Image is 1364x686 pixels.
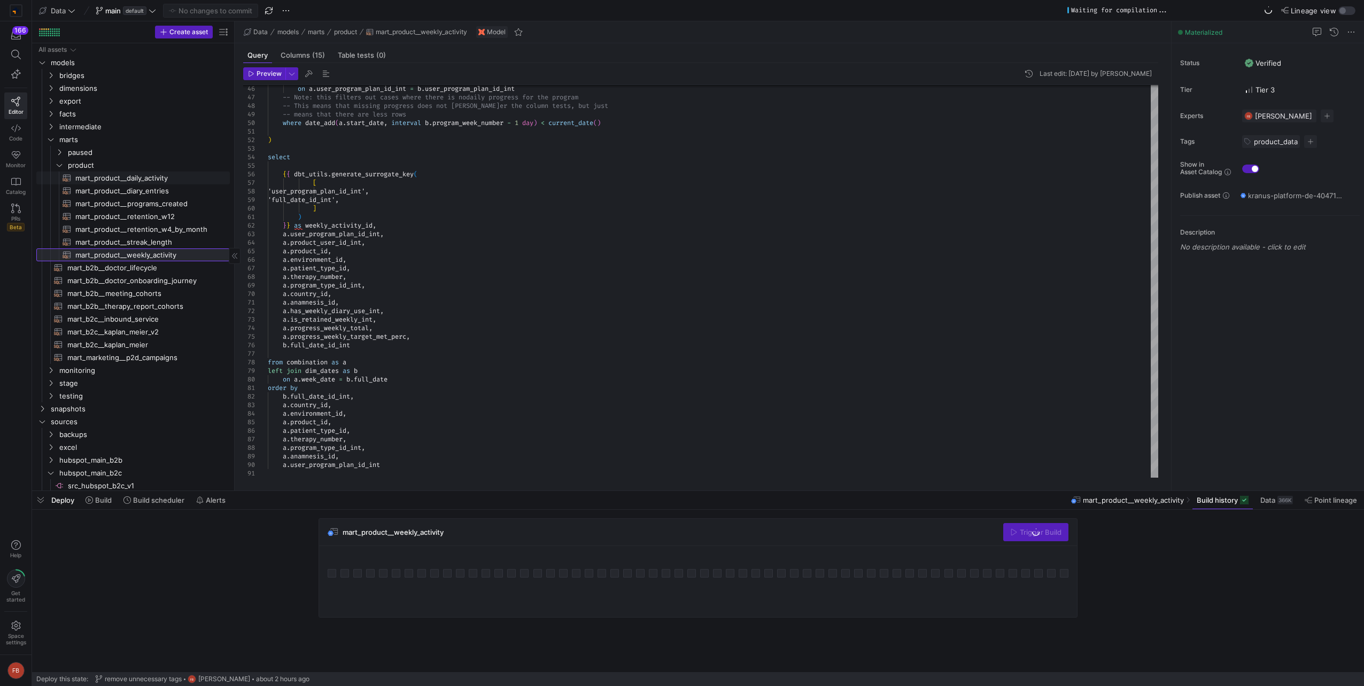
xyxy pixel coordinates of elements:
span: , [328,247,331,255]
span: product [334,28,357,36]
span: Data [51,6,66,15]
span: PRs [11,215,20,222]
button: Build [81,491,117,509]
span: , [384,119,387,127]
span: is_retained_weekly_int [290,315,373,324]
span: ] [313,204,316,213]
button: Tier 3 - RegularTier 3 [1242,83,1277,97]
span: { [283,170,286,178]
span: Help [9,552,22,558]
a: Monitor [4,146,27,173]
span: Materialized [1185,28,1222,36]
a: mart_product__retention_w4_by_month​​​​​​​​​​ [36,223,230,236]
div: Press SPACE to select this row. [36,159,230,171]
span: a [283,290,286,298]
button: Build history [1192,491,1253,509]
span: anamnesis_id [290,298,335,307]
span: a [283,281,286,290]
span: [PERSON_NAME] [1255,112,1312,120]
span: ) [298,213,301,221]
button: maindefault [93,4,159,18]
span: , [328,290,331,298]
div: 65 [243,247,255,255]
div: 70 [243,290,255,298]
span: generate_surrogate_key [331,170,414,178]
span: Beta [7,223,25,231]
span: , [361,238,365,247]
span: mart_marketing__p2d_campaigns​​​​​​​​​​ [67,352,218,364]
span: , [335,298,339,307]
div: 76 [243,341,255,349]
span: a [283,238,286,247]
span: mart_b2b__doctor_onboarding_journey​​​​​​​​​​ [67,275,218,287]
button: kranus-platform-de-404712 / y42_data_main / mart_product__weekly_activity [1238,189,1345,202]
span: patient_type_id [290,264,346,272]
div: 63 [243,230,255,238]
span: a [283,255,286,264]
button: Data [241,26,270,38]
a: Catalog [4,173,27,199]
a: src_hubspot_b2c_v1​​​​​​​​ [36,479,230,492]
a: mart_product__programs_created​​​​​​​​​​ [36,197,230,210]
span: marts [59,134,228,146]
a: mart_product__retention_w12​​​​​​​​​​ [36,210,230,223]
div: 75 [243,332,255,341]
span: a [283,315,286,324]
div: 55 [243,161,255,170]
div: Press SPACE to select this row. [36,184,230,197]
span: progress_weekly_target_met_perc [290,332,406,341]
span: start_date [346,119,384,127]
a: mart_product__streak_length​​​​​​​​​​ [36,236,230,248]
div: Press SPACE to select this row. [36,133,230,146]
div: 51 [243,127,255,136]
button: Preview [243,67,285,80]
span: . [286,290,290,298]
button: Getstarted [4,565,27,607]
div: Press SPACE to select this row. [36,338,230,351]
a: Editor [4,92,27,119]
button: VerifiedVerified [1242,56,1284,70]
a: Code [4,119,27,146]
div: FB [188,675,196,683]
span: , [373,315,376,324]
span: a [283,230,286,238]
span: mart_product__streak_length​​​​​​​​​​ [75,236,218,248]
span: select [268,153,290,161]
span: intermediate [59,121,228,133]
a: mart_product__weekly_activity​​​​​​​​​​ [36,248,230,261]
button: marts [305,26,327,38]
span: product_id [290,247,328,255]
div: Press SPACE to select this row. [36,56,230,69]
button: 166 [4,26,27,45]
span: Data [253,28,268,36]
span: , [380,230,384,238]
span: a [283,272,286,281]
div: 48 [243,102,255,110]
span: . [286,281,290,290]
span: Catalog [6,189,26,195]
span: remove unnecessary tags [105,675,182,683]
span: , [373,221,376,230]
a: https://storage.googleapis.com/y42-prod-data-exchange/images/RPxujLVyfKs3dYbCaMXym8FJVsr3YB0cxJXX... [4,2,27,20]
div: Press SPACE to select this row. [36,120,230,133]
span: Alerts [206,496,226,504]
button: Data [36,4,78,18]
span: a [283,324,286,332]
div: Press SPACE to select this row. [36,210,230,223]
span: a [309,84,313,93]
div: 47 [243,93,255,102]
span: where [283,119,301,127]
span: weekly_activity_id [305,221,373,230]
span: Tier [1180,86,1234,93]
div: 61 [243,213,255,221]
div: 57 [243,178,255,187]
span: stage [59,377,228,389]
div: 74 [243,324,255,332]
span: backups [59,428,228,441]
div: FB [1244,112,1253,120]
span: Verified [1245,59,1281,67]
span: ( [335,119,339,127]
div: 366K [1277,496,1293,504]
span: a [283,307,286,315]
span: progress_weekly_total [290,324,369,332]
